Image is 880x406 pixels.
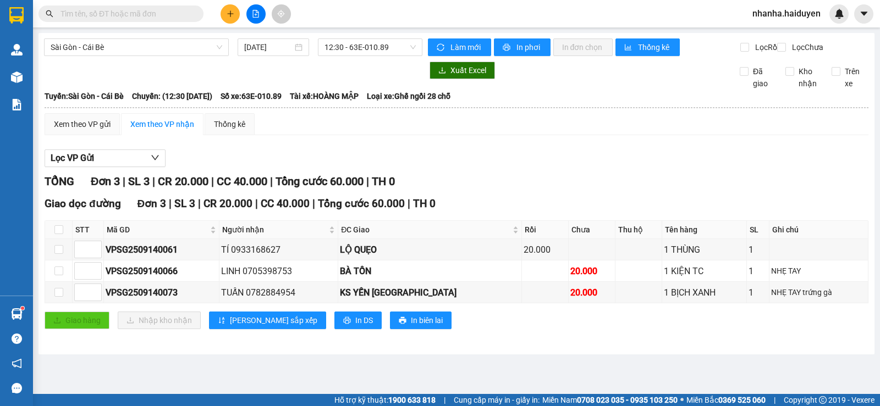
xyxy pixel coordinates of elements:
span: TỔNG [45,175,74,188]
th: Chưa [569,221,615,239]
span: Hỗ trợ kỹ thuật: [334,394,436,406]
span: download [438,66,446,75]
span: | [270,175,273,188]
button: printerIn phơi [494,38,551,56]
div: LINH 0705398753 [221,264,336,278]
sup: 1 [21,307,24,310]
div: Thống kê [214,118,245,130]
span: sort-ascending [218,316,226,325]
div: 20.000 [570,264,613,278]
span: | [444,394,446,406]
th: Thu hộ [615,221,662,239]
th: SL [747,221,769,239]
strong: 1900 633 818 [388,396,436,404]
span: Đơn 3 [137,197,167,210]
span: Tổng cước 60.000 [318,197,405,210]
span: caret-down [859,9,869,19]
td: VPSG2509140061 [104,239,219,260]
button: downloadXuất Excel [430,62,495,79]
img: warehouse-icon [11,308,23,320]
span: Lọc Chưa [788,41,825,53]
div: VPSG2509140073 [106,286,217,299]
span: nhanha.haiduyen [744,7,829,20]
th: STT [73,221,104,239]
span: Giao dọc đường [45,197,121,210]
button: caret-down [854,4,873,24]
div: 1 [749,264,767,278]
div: Xem theo VP nhận [130,118,194,130]
span: SL 3 [128,175,150,188]
span: | [366,175,369,188]
div: Xem theo VP gửi [54,118,111,130]
img: logo-vxr [9,7,24,24]
button: syncLàm mới [428,38,491,56]
input: Tìm tên, số ĐT hoặc mã đơn [61,8,190,20]
span: question-circle [12,333,22,344]
span: Làm mới [450,41,482,53]
div: 1 BỊCH XANH [664,286,745,299]
div: VPSG2509140061 [106,243,217,257]
span: aim [277,10,285,18]
span: | [152,175,155,188]
strong: 0708 023 035 - 0935 103 250 [577,396,678,404]
div: 1 KIỆN TC [664,264,745,278]
span: CC 40.000 [217,175,267,188]
span: Tài xế: HOÀNG MẬP [290,90,359,102]
button: downloadNhập kho nhận [118,312,201,329]
span: Tổng cước 60.000 [276,175,364,188]
span: notification [12,358,22,369]
span: printer [399,316,406,325]
span: 12:30 - 63E-010.89 [324,39,415,55]
span: | [198,197,201,210]
button: uploadGiao hàng [45,312,109,329]
span: In biên lai [411,314,443,326]
span: printer [503,43,512,52]
span: search [46,10,53,18]
button: Lọc VP Gửi [45,149,166,167]
span: bar-chart [624,43,634,52]
span: In phơi [516,41,542,53]
span: Miền Nam [542,394,678,406]
td: VPSG2509140073 [104,282,219,303]
th: Ghi chú [769,221,868,239]
span: Số xe: 63E-010.89 [221,90,282,102]
button: In đơn chọn [553,38,613,56]
span: | [169,197,172,210]
span: TH 0 [372,175,395,188]
span: down [151,153,159,162]
img: warehouse-icon [11,71,23,83]
button: printerIn DS [334,312,382,329]
span: Cung cấp máy in - giấy in: [454,394,540,406]
span: Xuất Excel [450,64,486,76]
span: ⚪️ [680,398,684,402]
span: ĐC Giao [341,224,510,236]
img: icon-new-feature [834,9,844,19]
div: TUẤN 0782884954 [221,286,336,299]
strong: 0369 525 060 [718,396,766,404]
span: Kho nhận [794,65,823,90]
span: [PERSON_NAME] sắp xếp [230,314,317,326]
div: 1 [749,243,767,257]
span: In DS [355,314,373,326]
span: | [211,175,214,188]
span: TH 0 [413,197,436,210]
span: Miền Bắc [686,394,766,406]
span: | [123,175,125,188]
input: 14/09/2025 [244,41,293,53]
span: copyright [819,396,827,404]
div: LỘ QUẸO [340,243,519,257]
div: NHẸ TAY [771,265,866,277]
span: CR 20.000 [158,175,208,188]
span: Loại xe: Ghế ngồi 28 chỗ [367,90,450,102]
div: VPSG2509140066 [106,264,217,278]
div: 1 THÙNG [664,243,745,257]
span: sync [437,43,446,52]
span: CC 40.000 [261,197,310,210]
span: Thống kê [638,41,671,53]
span: Chuyến: (12:30 [DATE]) [132,90,212,102]
img: solution-icon [11,99,23,110]
div: TÍ 0933168627 [221,243,336,257]
button: file-add [246,4,266,24]
span: Đơn 3 [91,175,120,188]
span: Người nhận [222,224,327,236]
